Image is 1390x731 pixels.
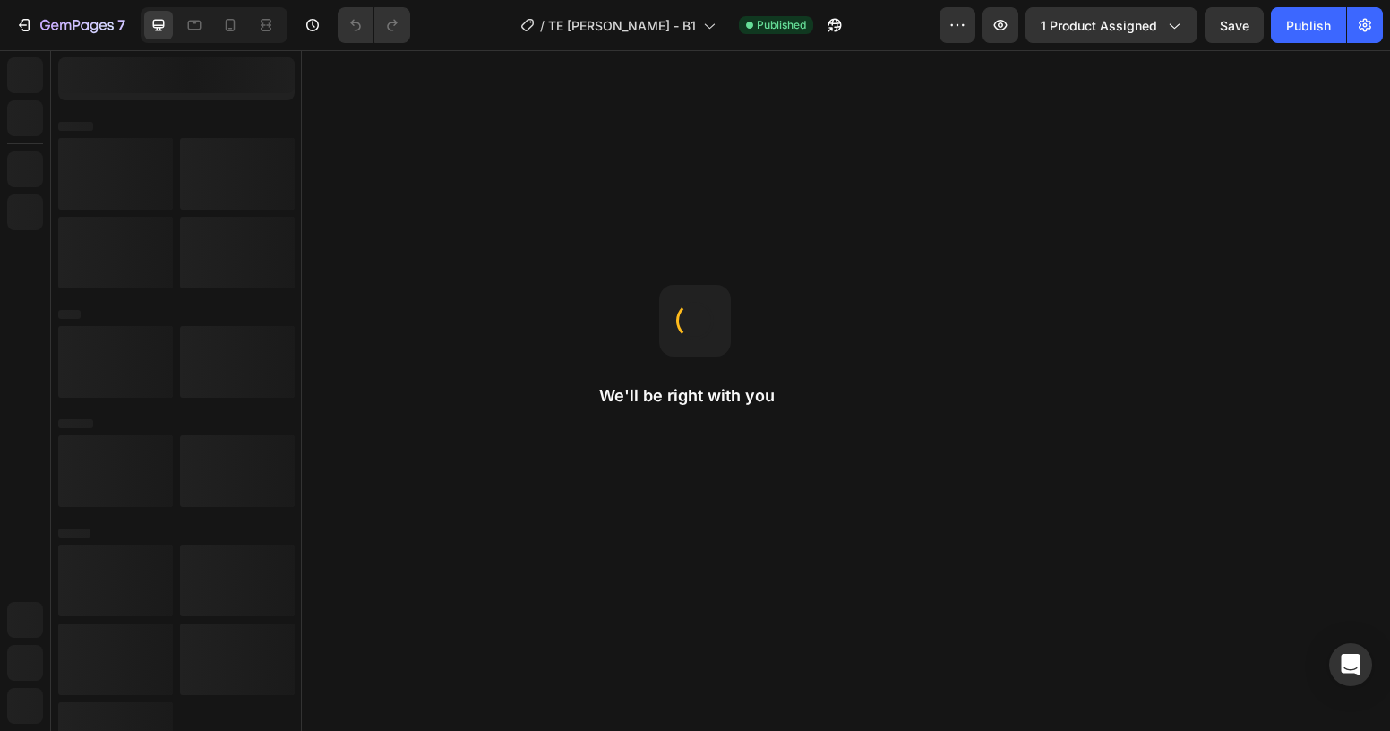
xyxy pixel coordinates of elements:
p: 7 [117,14,125,36]
button: 7 [7,7,133,43]
div: Publish [1286,16,1331,35]
div: Undo/Redo [338,7,410,43]
button: Save [1205,7,1264,43]
button: Publish [1271,7,1346,43]
div: Open Intercom Messenger [1329,643,1372,686]
span: 1 product assigned [1041,16,1157,35]
span: / [540,16,545,35]
span: Published [757,17,806,33]
button: 1 product assigned [1025,7,1197,43]
span: Save [1220,18,1249,33]
h2: We'll be right with you [599,385,791,407]
span: TE [PERSON_NAME] - B1 [548,16,696,35]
